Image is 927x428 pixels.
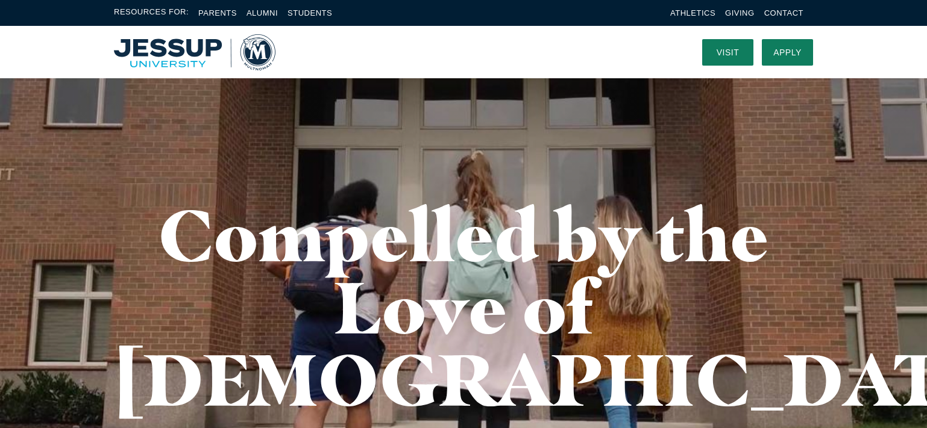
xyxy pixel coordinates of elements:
a: Visit [702,39,753,66]
a: Contact [764,8,803,17]
a: Alumni [247,8,278,17]
a: Apply [762,39,813,66]
span: Resources For: [114,6,189,20]
img: Multnomah University Logo [114,34,275,70]
a: Home [114,34,275,70]
a: Students [288,8,332,17]
a: Parents [198,8,237,17]
h1: Compelled by the Love of [DEMOGRAPHIC_DATA] [114,199,813,415]
a: Giving [725,8,755,17]
a: Athletics [670,8,715,17]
